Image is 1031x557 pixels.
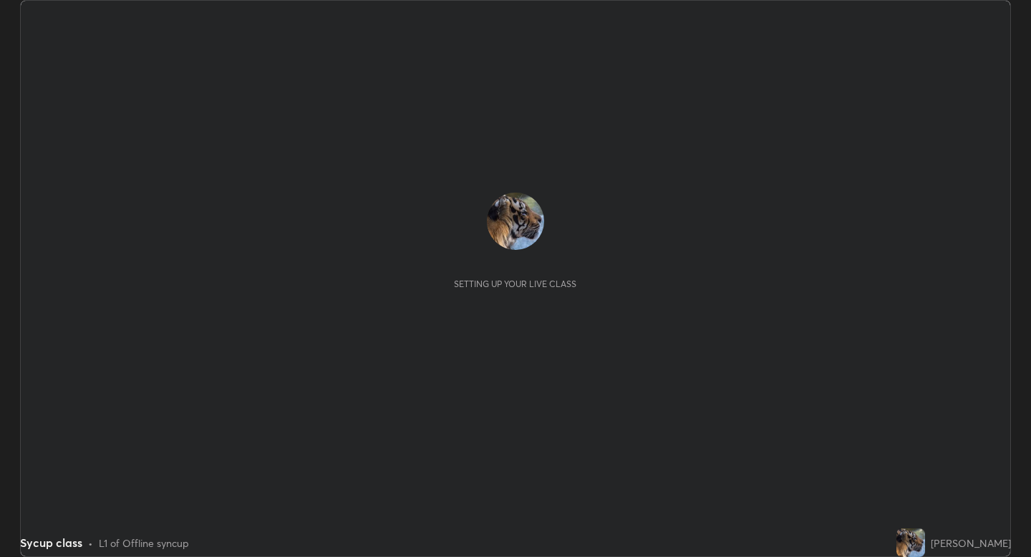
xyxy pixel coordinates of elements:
[99,536,189,551] div: L1 of Offline syncup
[88,536,93,551] div: •
[896,528,925,557] img: d5b3edce846c42f48428f40db643a916.file
[931,536,1011,551] div: [PERSON_NAME]
[487,193,544,250] img: d5b3edce846c42f48428f40db643a916.file
[20,534,82,551] div: Sycup class
[454,278,576,289] div: Setting up your live class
